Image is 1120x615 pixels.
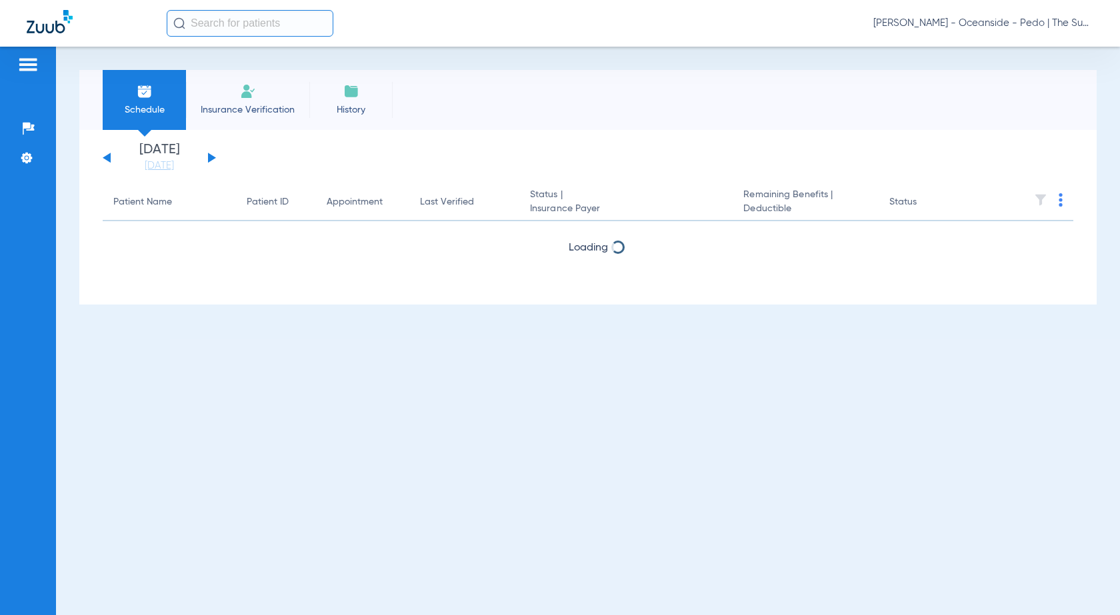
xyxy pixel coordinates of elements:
[530,202,722,216] span: Insurance Payer
[569,243,608,253] span: Loading
[327,195,399,209] div: Appointment
[240,83,256,99] img: Manual Insurance Verification
[137,83,153,99] img: Schedule
[879,184,969,221] th: Status
[113,103,176,117] span: Schedule
[247,195,289,209] div: Patient ID
[17,57,39,73] img: hamburger-icon
[247,195,305,209] div: Patient ID
[1034,193,1047,207] img: filter.svg
[319,103,383,117] span: History
[1059,193,1063,207] img: group-dot-blue.svg
[733,184,878,221] th: Remaining Benefits |
[119,143,199,173] li: [DATE]
[27,10,73,33] img: Zuub Logo
[167,10,333,37] input: Search for patients
[743,202,867,216] span: Deductible
[519,184,733,221] th: Status |
[119,159,199,173] a: [DATE]
[113,195,225,209] div: Patient Name
[343,83,359,99] img: History
[173,17,185,29] img: Search Icon
[327,195,383,209] div: Appointment
[420,195,474,209] div: Last Verified
[113,195,172,209] div: Patient Name
[420,195,509,209] div: Last Verified
[873,17,1093,30] span: [PERSON_NAME] - Oceanside - Pedo | The Super Dentists
[196,103,299,117] span: Insurance Verification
